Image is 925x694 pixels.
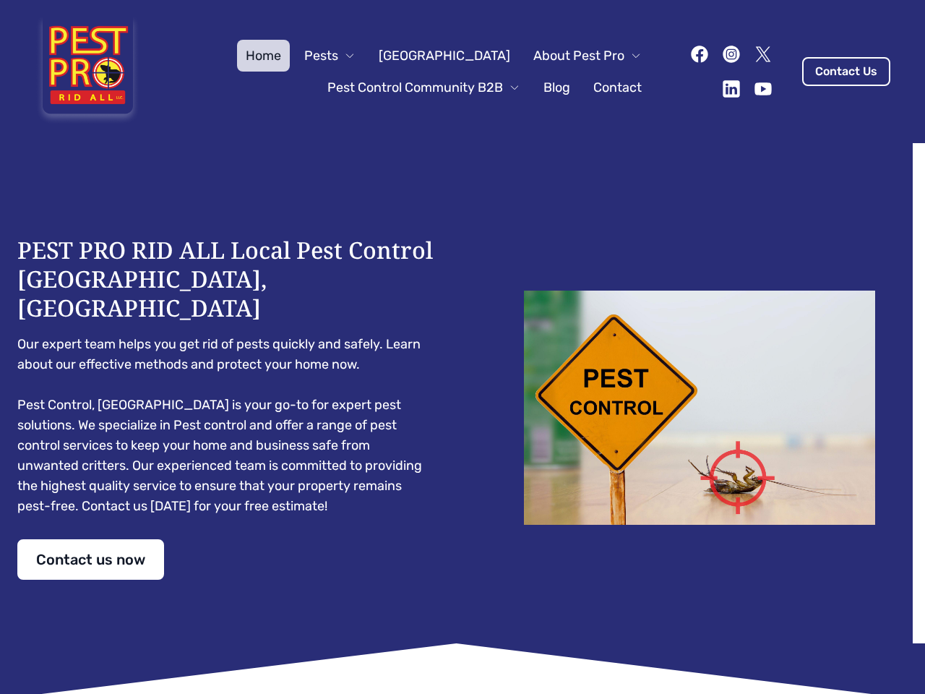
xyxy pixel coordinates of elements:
img: Pest Pro Rid All [35,17,141,126]
a: Blog [535,72,579,103]
img: Dead cockroach on floor with caution sign pest control [491,291,908,525]
span: Pests [304,46,338,66]
a: [GEOGRAPHIC_DATA] [370,40,519,72]
button: About Pest Pro [525,40,650,72]
a: Contact [585,72,650,103]
span: Pest Control Community B2B [327,77,503,98]
a: Contact us now [17,539,164,580]
h1: PEST PRO RID ALL Local Pest Control [GEOGRAPHIC_DATA], [GEOGRAPHIC_DATA] [17,236,434,322]
pre: Our expert team helps you get rid of pests quickly and safely. Learn about our effective methods ... [17,334,434,516]
a: Home [237,40,290,72]
button: Pests [296,40,364,72]
button: Pest Control Community B2B [319,72,529,103]
a: Contact Us [802,57,890,86]
span: About Pest Pro [533,46,624,66]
